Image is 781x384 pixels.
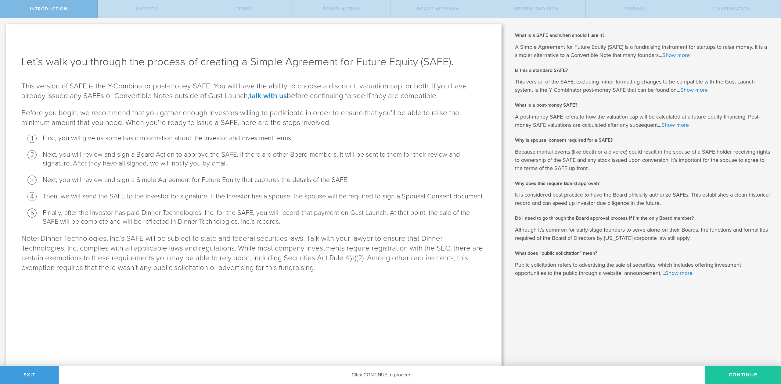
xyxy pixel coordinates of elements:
a: Show more [665,270,693,276]
li: Finally, after the Investor has paid Dinner Technologies, Inc. for the SAFE, you will record that... [43,208,486,226]
li: Then, we will send the SAFE to the Investor for signature. If the Investor has a spouse, the spou... [43,192,486,201]
p: Before you begin, we recommend that you gather enough investors willing to participate in order t... [21,108,486,128]
h2: Is this a standard SAFE? [515,67,772,74]
h2: Why is spousal consent required for a SAFE? [515,137,772,144]
span: Pending [623,6,645,12]
a: Show more [680,87,708,93]
h2: What does “public solicitation” mean? [515,250,772,257]
span: Introduction [30,6,68,12]
span: Confirmation [713,6,751,12]
p: A Simple Agreement for Future Equity (SAFE) is a fundraising instrument for startups to raise mon... [515,43,772,59]
span: Investor [134,6,159,12]
span: Board Approval [417,6,461,12]
li: First, you will give us some basic information about the Investor and investment terms. [43,134,486,143]
button: Continue [705,366,781,384]
p: Note: Dinner Technologies, Inc.’s SAFE will be subject to state and federal securities laws. Talk... [21,234,486,273]
a: talk with us [249,91,287,100]
p: Although it’s common for early-stage founders to serve alone on their Boards, the functions and f... [515,226,772,242]
h2: What is a post-money SAFE? [515,102,772,108]
div: Click CONTINUE to proceed. [59,366,705,384]
p: This version of the SAFE, excluding minor formatting changes to be compatible with the Gust Launc... [515,78,772,94]
p: It is considered best practice to have the Board officially authorize SAFEs. This establishes a c... [515,191,772,207]
span: Review and Sign [515,6,559,12]
li: Next, you will review and sign a Simple Agreement for Future Equity that captures the details of ... [43,176,486,184]
span: Board Action [323,6,360,12]
p: Because marital events (like death or a divorce) could result in the spouse of a SAFE holder rece... [515,148,772,172]
span: terms [236,6,252,12]
p: Public solicitation refers to advertising the sale of securities, which includes offering investm... [515,261,772,277]
p: A post-money SAFE refers to how the valuation cap will be calculated at a future equity financing... [515,113,772,129]
h1: Let’s walk you through the process of creating a Simple Agreement for Future Equity (SAFE). [21,55,486,69]
a: Show more [661,122,689,128]
a: Show more [662,52,690,59]
h2: Do I need to go through the Board approval process if I’m the only Board member? [515,215,772,222]
h2: What is a SAFE and when should I use it? [515,32,772,39]
p: This version of SAFE is the Y-Combinator post-money SAFE. You will have the ability to choose a d... [21,81,486,101]
h2: Why does this require Board approval? [515,180,772,187]
li: Next, you will review and sign a Board Action to approve the SAFE. If there are other Board membe... [43,150,486,168]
